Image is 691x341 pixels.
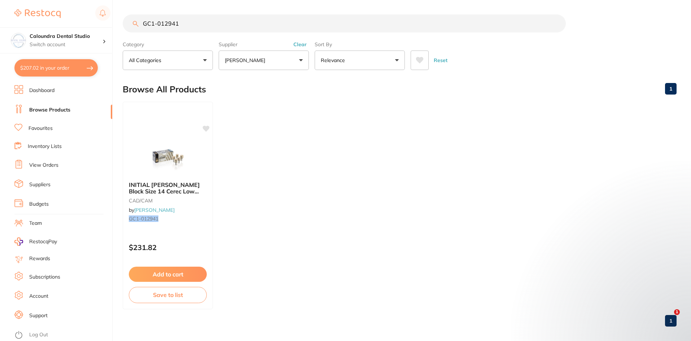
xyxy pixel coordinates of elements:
a: RestocqPay [14,237,57,246]
span: 1 [674,309,680,315]
p: $231.82 [129,243,207,252]
p: Switch account [30,41,102,48]
b: INITIAL LISI Block Size 14 Cerec Low Translucent A3 Pk 5 [129,182,207,195]
button: Save to list [129,287,207,303]
a: Account [29,293,48,300]
button: Relevance [315,51,405,70]
img: RestocqPay [14,237,23,246]
a: Inventory Lists [28,143,62,150]
a: 1 [665,82,677,96]
small: CAD/CAM [129,198,207,204]
a: Browse Products [29,106,70,114]
button: Reset [432,51,450,70]
button: Add to cart [129,267,207,282]
button: All Categories [123,51,213,70]
h2: Browse All Products [123,84,206,95]
a: Dashboard [29,87,54,94]
h4: Caloundra Dental Studio [30,33,102,40]
iframe: Intercom live chat [659,309,677,327]
a: View Orders [29,162,58,169]
input: Search Products [123,14,566,32]
img: Restocq Logo [14,9,61,18]
button: Clear [291,41,309,48]
button: [PERSON_NAME] [219,51,309,70]
button: $207.02 in your order [14,59,98,76]
span: INITIAL [PERSON_NAME] Block Size 14 Cerec Low Translucent A3 Pk 5 [129,181,200,202]
img: INITIAL LISI Block Size 14 Cerec Low Translucent A3 Pk 5 [144,140,191,176]
a: Team [29,220,42,227]
em: GC1-012941 [129,215,158,222]
p: [PERSON_NAME] [225,57,268,64]
p: Relevance [321,57,348,64]
a: Log Out [29,331,48,338]
label: Supplier [219,41,309,48]
a: Restocq Logo [14,5,61,22]
label: Category [123,41,213,48]
span: by [129,207,175,213]
a: Rewards [29,255,50,262]
a: Subscriptions [29,274,60,281]
button: Log Out [14,329,110,341]
a: [PERSON_NAME] [134,207,175,213]
a: Support [29,312,48,319]
a: Favourites [29,125,53,132]
label: Sort By [315,41,405,48]
a: Budgets [29,201,49,208]
p: All Categories [129,57,164,64]
iframe: Intercom notifications message [543,264,687,322]
img: Caloundra Dental Studio [11,33,26,48]
span: RestocqPay [29,238,57,245]
a: Suppliers [29,181,51,188]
